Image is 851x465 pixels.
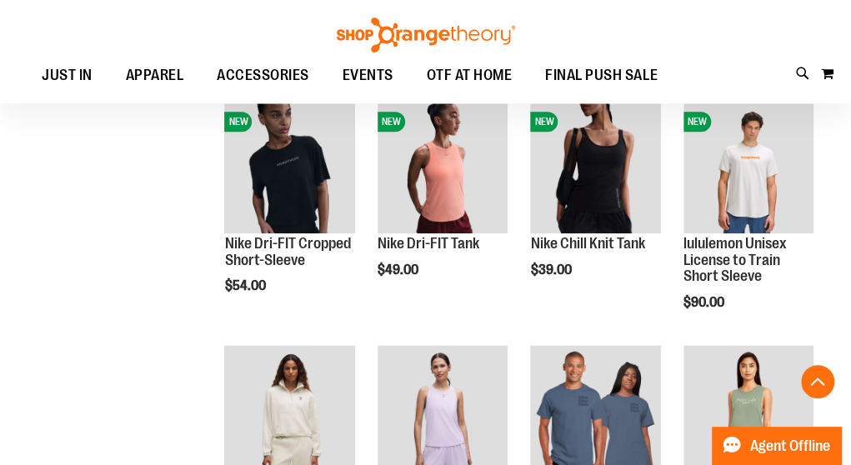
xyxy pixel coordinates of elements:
[224,278,268,293] span: $54.00
[427,57,513,94] span: OTF AT HOME
[343,57,393,94] span: EVENTS
[369,95,516,320] div: product
[530,112,558,132] span: NEW
[712,427,841,465] button: Agent Offline
[109,57,201,95] a: APPAREL
[378,262,421,277] span: $49.00
[683,295,727,310] span: $90.00
[378,235,479,252] a: Nike Dri-FIT Tank
[675,95,822,353] div: product
[224,112,252,132] span: NEW
[217,57,309,94] span: ACCESSORIES
[326,57,410,95] a: EVENTS
[683,112,711,132] span: NEW
[378,112,405,132] span: NEW
[683,103,813,236] a: lululemon Unisex License to Train Short SleeveNEW
[42,57,93,94] span: JUST IN
[528,57,674,95] a: FINAL PUSH SALE
[750,438,830,454] span: Agent Offline
[334,17,518,52] img: Shop Orangetheory
[410,57,529,95] a: OTF AT HOME
[216,95,363,337] div: product
[683,103,813,233] img: lululemon Unisex License to Train Short Sleeve
[224,103,354,236] a: Nike Dri-FIT Cropped Short-SleeveNEW
[126,57,184,94] span: APPAREL
[530,262,573,277] span: $39.00
[522,95,668,320] div: product
[530,103,660,236] a: Nike Chill Knit TankNEW
[683,235,787,285] a: lululemon Unisex License to Train Short Sleeve
[530,235,644,252] a: Nike Chill Knit Tank
[530,103,660,233] img: Nike Chill Knit Tank
[224,103,354,233] img: Nike Dri-FIT Cropped Short-Sleeve
[801,365,834,398] button: Back To Top
[378,103,508,233] img: Nike Dri-FIT Tank
[224,235,350,268] a: Nike Dri-FIT Cropped Short-Sleeve
[25,57,109,94] a: JUST IN
[200,57,326,95] a: ACCESSORIES
[378,103,508,236] a: Nike Dri-FIT TankNEW
[545,57,658,94] span: FINAL PUSH SALE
